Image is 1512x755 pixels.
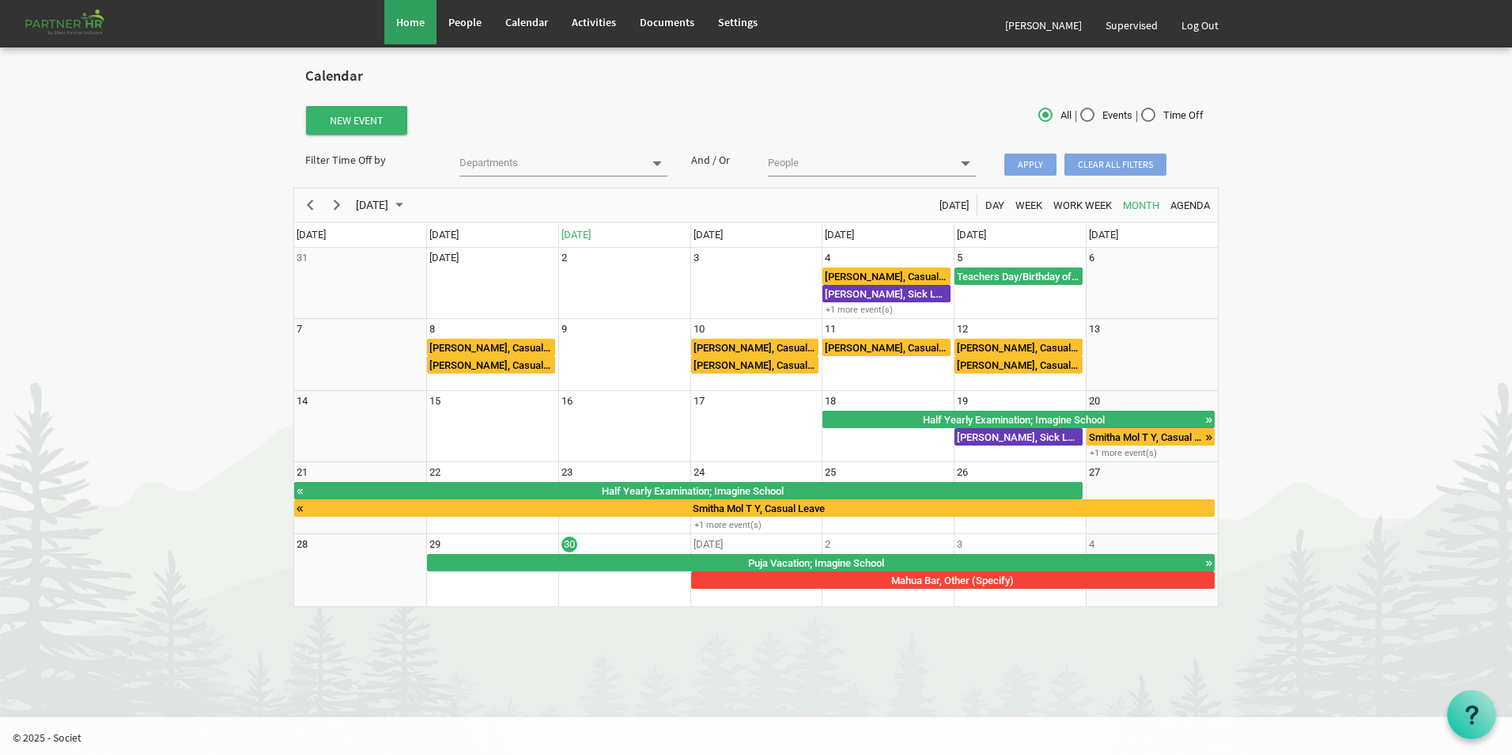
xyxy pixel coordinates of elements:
button: Today [937,195,972,214]
h2: Calendar [305,68,1207,85]
div: Filter Time Off by [293,152,448,168]
span: Home [396,15,425,29]
div: Deepti Mayee Nayak, Casual Leave Begin From Wednesday, September 10, 2025 at 12:00:00 AM GMT-07:0... [691,339,819,356]
a: Log Out [1170,3,1230,47]
div: Smitha Mol T Y, Casual Leave Begin From Saturday, September 20, 2025 at 12:00:00 AM GMT-07:00 End... [294,499,1215,517]
span: [DATE] [957,229,986,241]
div: Monday, September 1, 2025 [429,250,459,266]
span: People [448,15,482,29]
div: Priti Pall, Sick Leave Begin From Thursday, September 4, 2025 at 12:00:00 AM GMT-07:00 Ends At Th... [822,285,951,302]
input: Departments [459,152,642,174]
div: And / Or [679,152,757,168]
span: Clear all filters [1064,154,1166,176]
div: [PERSON_NAME], Casual Leave [428,357,554,373]
div: Manasi Kabi, Casual Leave Begin From Friday, September 12, 2025 at 12:00:00 AM GMT-07:00 Ends At ... [954,356,1083,374]
div: Monday, September 22, 2025 [429,465,440,480]
div: Wednesday, October 1, 2025 [694,537,723,552]
div: Wednesday, September 17, 2025 [694,393,705,409]
span: [DATE] [297,229,326,241]
div: [PERSON_NAME], Casual Leave [692,340,818,355]
div: Mahua Bar, Other (Specify) [692,572,1215,588]
button: Day [983,195,1007,214]
div: Thursday, September 25, 2025 [825,465,836,480]
button: September 2025 [353,195,410,214]
div: Deepti Mayee Nayak, Casual Leave Begin From Monday, September 8, 2025 at 12:00:00 AM GMT-07:00 En... [427,356,555,374]
div: Sunday, September 28, 2025 [297,537,308,552]
div: Tuesday, September 2, 2025 [561,250,567,266]
div: previous period [297,188,323,222]
div: Mahua Bar, Other (Specify) Begin From Wednesday, October 1, 2025 at 12:00:00 AM GMT-07:00 Ends At... [691,571,1215,589]
div: [PERSON_NAME], Sick Leave [823,286,950,302]
div: Manasi Kabi, Casual Leave Begin From Thursday, September 4, 2025 at 12:00:00 AM GMT-07:00 Ends At... [822,267,951,285]
schedule: of September 2025 [293,188,1219,607]
button: Month [1121,195,1162,214]
div: Sunday, September 7, 2025 [297,321,302,337]
div: Half Yearly Examination Begin From Thursday, September 18, 2025 at 12:00:00 AM GMT-07:00 Ends At ... [822,411,1215,428]
div: Sunday, September 14, 2025 [297,393,308,409]
span: [DATE] [561,229,591,241]
div: Thursday, September 18, 2025 [825,393,836,409]
div: [PERSON_NAME], Sick Leave [955,429,1082,445]
div: September 2025 [350,188,413,222]
span: [DATE] [938,195,970,215]
span: [DATE] [825,229,854,241]
div: Half Yearly Examination; Imagine School [823,412,1204,427]
div: Teachers Day/Birthday of [DEMOGRAPHIC_DATA][PERSON_NAME] [955,268,1082,284]
span: Month [1121,195,1161,215]
div: Smitha Mol T Y, Casual Leave [1087,429,1204,445]
div: +1 more event(s) [822,304,953,316]
a: Supervised [1094,3,1170,47]
div: Manasi Kabi, Sick Leave Begin From Friday, September 19, 2025 at 12:00:00 AM GMT-07:00 Ends At Fr... [954,428,1083,446]
div: Friday, September 12, 2025 [957,321,968,337]
button: Previous [300,195,321,214]
span: Agenda [1169,195,1211,215]
div: Saturday, September 13, 2025 [1089,321,1100,337]
div: Smitha Mol T Y, Casual Leave [304,500,1214,516]
div: +1 more event(s) [691,519,822,531]
span: Calendar [505,15,548,29]
span: [DATE] [354,195,390,215]
div: Half Yearly Examination; Imagine School [304,483,1082,499]
div: Wednesday, September 24, 2025 [694,465,705,480]
div: [PERSON_NAME], Casual Leave [955,340,1082,355]
div: Monday, September 8, 2025 [429,321,435,337]
div: Tuesday, September 16, 2025 [561,393,573,409]
div: Friday, September 19, 2025 [957,393,968,409]
p: © 2025 - Societ [13,730,1512,746]
div: Wednesday, September 10, 2025 [694,321,705,337]
div: Saturday, September 27, 2025 [1089,465,1100,480]
div: Tuesday, September 30, 2025 [561,537,577,552]
div: Monday, September 15, 2025 [429,393,440,409]
div: Thursday, September 11, 2025 [825,321,836,337]
span: All [1038,108,1072,123]
span: [DATE] [694,229,723,241]
span: Apply [1004,154,1057,176]
span: Documents [640,15,694,29]
button: Week [1013,195,1045,214]
span: [DATE] [1089,229,1118,241]
span: Activities [572,15,616,29]
input: People [768,152,951,174]
span: Supervised [1106,18,1158,32]
span: Time Off [1141,108,1204,123]
a: [PERSON_NAME] [993,3,1094,47]
div: Sunday, August 31, 2025 [297,250,308,266]
span: [DATE] [429,229,459,241]
div: Tuesday, September 9, 2025 [561,321,567,337]
button: Agenda [1168,195,1213,214]
div: Wednesday, September 3, 2025 [694,250,699,266]
div: Friday, October 3, 2025 [957,537,962,552]
div: Deepti Mayee Nayak, Casual Leave Begin From Friday, September 12, 2025 at 12:00:00 AM GMT-07:00 E... [954,339,1083,356]
div: Friday, September 5, 2025 [957,250,962,266]
div: Saturday, October 4, 2025 [1089,537,1094,552]
div: Manasi Kabi, Casual Leave Begin From Monday, September 8, 2025 at 12:00:00 AM GMT-07:00 Ends At M... [427,339,555,356]
div: Thursday, October 2, 2025 [825,537,830,552]
div: Half Yearly Examination Begin From Thursday, September 18, 2025 at 12:00:00 AM GMT-07:00 Ends At ... [294,482,1083,499]
span: Settings [718,15,758,29]
div: [PERSON_NAME], Casual Leave [428,340,554,355]
div: [PERSON_NAME], Casual Leave [823,340,950,355]
div: Smitha Mol T Y, Casual Leave Begin From Saturday, September 20, 2025 at 12:00:00 AM GMT-07:00 End... [1087,428,1215,446]
div: Thursday, September 4, 2025 [825,250,830,266]
button: Work Week [1051,195,1115,214]
div: Sunday, September 21, 2025 [297,465,308,480]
